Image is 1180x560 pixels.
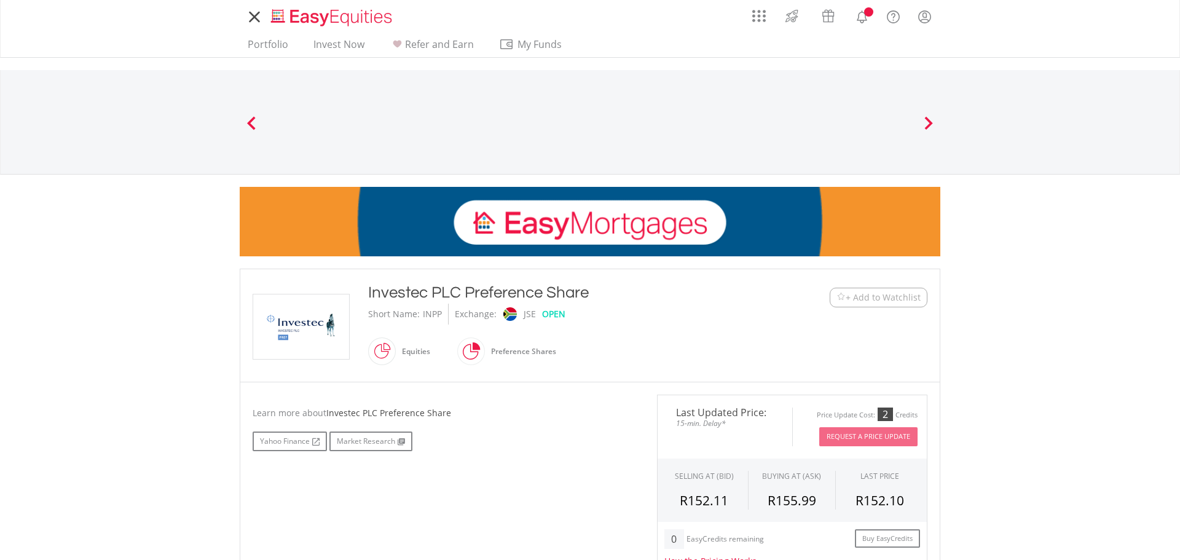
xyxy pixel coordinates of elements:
[368,304,420,325] div: Short Name:
[664,529,683,549] div: 0
[782,6,802,26] img: thrive-v2.svg
[878,408,893,421] div: 2
[817,411,875,420] div: Price Update Cost:
[255,294,347,359] img: EQU.ZA.INPP.png
[503,307,517,321] img: jse.png
[818,6,838,26] img: vouchers-v2.svg
[836,293,846,302] img: Watchlist
[909,3,940,30] a: My Profile
[243,38,293,57] a: Portfolio
[368,282,754,304] div: Investec PLC Preference Share
[819,427,918,446] button: Request A Price Update
[680,492,728,509] span: R152.11
[253,407,639,419] div: Learn more about
[542,304,565,325] div: OPEN
[326,407,451,419] span: Investec PLC Preference Share
[752,9,766,23] img: grid-menu-icon.svg
[860,471,899,481] div: LAST PRICE
[269,7,397,28] img: EasyEquities_Logo.png
[855,529,920,548] a: Buy EasyCredits
[667,417,783,429] span: 15-min. Delay*
[405,37,474,51] span: Refer and Earn
[895,411,918,420] div: Credits
[810,3,846,26] a: Vouchers
[855,492,904,509] span: R152.10
[423,304,442,325] div: INPP
[524,304,536,325] div: JSE
[762,471,821,481] span: BUYING AT (ASK)
[253,432,327,451] a: Yahoo Finance
[686,535,764,545] div: EasyCredits remaining
[846,291,921,304] span: + Add to Watchlist
[830,288,927,307] button: Watchlist + Add to Watchlist
[675,471,734,481] div: SELLING AT (BID)
[667,408,783,417] span: Last Updated Price:
[485,337,556,366] div: Preference Shares
[846,3,878,28] a: Notifications
[455,304,497,325] div: Exchange:
[309,38,369,57] a: Invest Now
[768,492,816,509] span: R155.99
[385,38,479,57] a: Refer and Earn
[396,337,430,366] div: Equities
[878,3,909,28] a: FAQ's and Support
[744,3,774,23] a: AppsGrid
[329,432,412,451] a: Market Research
[266,3,397,28] a: Home page
[240,187,940,256] img: EasyMortage Promotion Banner
[499,36,580,52] span: My Funds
